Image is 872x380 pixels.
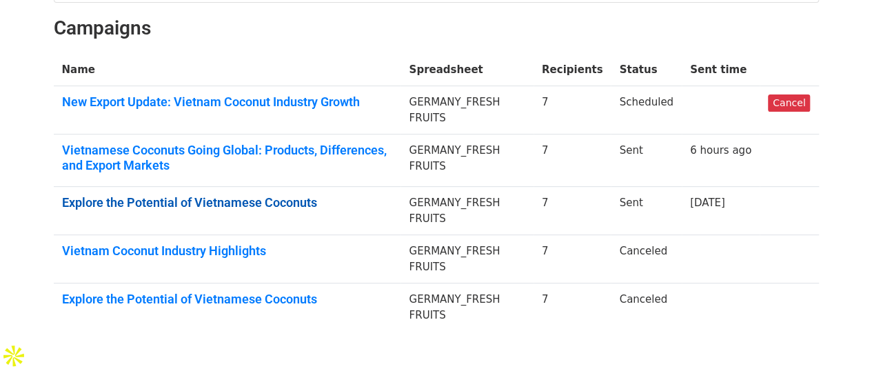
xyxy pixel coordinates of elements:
[400,86,533,134] td: GERMANY_FRESH FRUITS
[768,94,810,112] a: Cancel
[682,54,760,86] th: Sent time
[534,235,611,283] td: 7
[400,283,533,332] td: GERMANY_FRESH FRUITS
[54,54,401,86] th: Name
[803,314,872,380] iframe: Chat Widget
[62,94,393,110] a: New Export Update: Vietnam Coconut Industry Growth
[690,197,725,209] a: [DATE]
[54,17,819,40] h2: Campaigns
[400,187,533,235] td: GERMANY_FRESH FRUITS
[534,134,611,187] td: 7
[400,134,533,187] td: GERMANY_FRESH FRUITS
[611,54,681,86] th: Status
[611,134,681,187] td: Sent
[62,143,393,172] a: Vietnamese Coconuts Going Global: Products, Differences, and Export Markets
[534,187,611,235] td: 7
[534,86,611,134] td: 7
[400,54,533,86] th: Spreadsheet
[803,314,872,380] div: Tiện ích trò chuyện
[400,235,533,283] td: GERMANY_FRESH FRUITS
[611,283,681,332] td: Canceled
[534,54,611,86] th: Recipients
[611,86,681,134] td: Scheduled
[62,292,393,307] a: Explore the Potential of Vietnamese Coconuts
[690,144,751,157] a: 6 hours ago
[611,235,681,283] td: Canceled
[62,243,393,259] a: Vietnam Coconut Industry Highlights
[611,187,681,235] td: Sent
[62,195,393,210] a: Explore the Potential of Vietnamese Coconuts
[534,283,611,332] td: 7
